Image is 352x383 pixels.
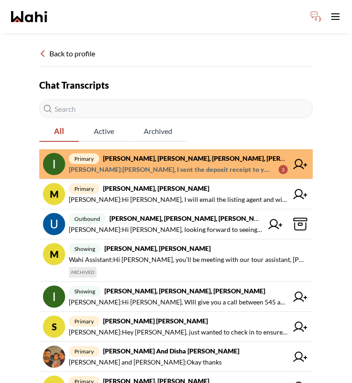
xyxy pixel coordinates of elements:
[39,342,313,372] a: primary[PERSON_NAME] and Disha [PERSON_NAME][PERSON_NAME] and [PERSON_NAME]:Okay thanks
[43,153,65,175] img: chat avatar
[79,122,129,141] span: Active
[279,165,288,174] div: 3
[39,122,79,142] button: All
[69,183,99,194] span: primary
[39,312,313,342] a: Sprimary[PERSON_NAME] [PERSON_NAME][PERSON_NAME]:Hey [PERSON_NAME], just wanted to check in to en...
[39,282,313,312] a: showing[PERSON_NAME], [PERSON_NAME], [PERSON_NAME][PERSON_NAME]:Hi [PERSON_NAME], WIll give you a...
[69,164,271,175] span: [PERSON_NAME] : [PERSON_NAME], I sent the deposit receipt to your email
[39,79,109,91] strong: Chat Transcripts
[39,149,313,179] a: primary[PERSON_NAME], [PERSON_NAME], [PERSON_NAME], [PERSON_NAME][PERSON_NAME]:[PERSON_NAME], I s...
[39,179,313,209] a: Mprimary[PERSON_NAME], [PERSON_NAME][PERSON_NAME]:Hi [PERSON_NAME], I will email the listing agen...
[43,346,65,368] img: chat avatar
[39,122,79,141] span: All
[43,183,65,205] div: M
[69,194,288,205] span: [PERSON_NAME] : Hi [PERSON_NAME], I will email the listing agent and will update you as soon as I...
[69,286,101,297] span: showing
[79,122,129,142] button: Active
[69,316,99,327] span: primary
[69,153,99,164] span: primary
[104,244,211,252] strong: [PERSON_NAME], [PERSON_NAME]
[69,327,288,338] span: [PERSON_NAME] : Hey [PERSON_NAME], just wanted to check in to ensure you received the email with ...
[69,267,97,278] span: ARCHIVED
[39,239,313,282] a: Mshowing[PERSON_NAME], [PERSON_NAME]Wahi Assistant:Hi [PERSON_NAME], you’ll be meeting with our t...
[69,243,101,254] span: showing
[69,213,106,224] span: outbound
[103,184,209,192] strong: [PERSON_NAME], [PERSON_NAME]
[43,213,65,235] img: chat avatar
[104,287,265,295] strong: [PERSON_NAME], [PERSON_NAME], [PERSON_NAME]
[129,122,187,142] button: Archived
[103,317,208,325] strong: [PERSON_NAME] [PERSON_NAME]
[69,254,305,265] span: Wahi Assistant : Hi [PERSON_NAME], you’ll be meeting with our tour assistant, [PERSON_NAME], agai...
[69,346,99,357] span: primary
[43,286,65,308] img: chat avatar
[39,209,313,239] a: outbound[PERSON_NAME], [PERSON_NAME], [PERSON_NAME][PERSON_NAME]:Hi [PERSON_NAME], looking forwar...
[109,214,270,222] strong: [PERSON_NAME], [PERSON_NAME], [PERSON_NAME]
[69,224,263,235] span: [PERSON_NAME] : Hi [PERSON_NAME], looking forward to seeing you [DATE] at noon for your walk thro...
[326,7,345,26] button: Toggle open navigation menu
[69,357,222,368] span: [PERSON_NAME] and [PERSON_NAME] : Okay thanks
[129,122,187,141] span: Archived
[103,154,318,162] strong: [PERSON_NAME], [PERSON_NAME], [PERSON_NAME], [PERSON_NAME]
[11,11,47,22] a: Wahi homepage
[39,48,313,67] div: Back to profile
[103,347,239,355] strong: [PERSON_NAME] and Disha [PERSON_NAME]
[39,99,313,118] input: Search
[69,297,288,308] span: [PERSON_NAME] : Hi [PERSON_NAME], WIll give you a call between 545 and 6pm
[43,243,65,265] div: M
[43,316,65,338] div: S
